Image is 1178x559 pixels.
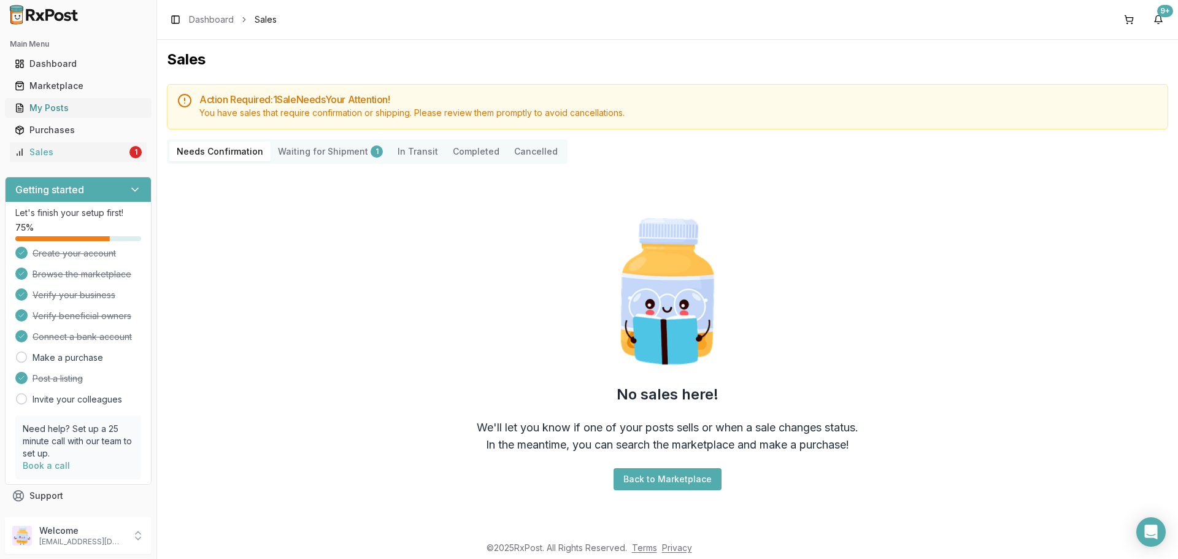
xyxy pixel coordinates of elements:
a: Invite your colleagues [33,393,122,406]
h2: Main Menu [10,39,147,49]
span: Feedback [29,512,71,524]
img: Smart Pill Bottle [589,213,746,370]
button: Support [5,485,152,507]
h1: Sales [167,50,1168,69]
p: Let's finish your setup first! [15,207,141,219]
button: Dashboard [5,54,152,74]
button: Purchases [5,120,152,140]
a: Dashboard [189,13,234,26]
div: 1 [371,145,383,158]
a: Terms [632,542,657,553]
div: We'll let you know if one of your posts sells or when a sale changes status. [477,419,858,436]
div: Sales [15,146,127,158]
div: 9+ [1157,5,1173,17]
span: Browse the marketplace [33,268,131,280]
p: Need help? Set up a 25 minute call with our team to set up. [23,423,134,460]
span: Connect a bank account [33,331,132,343]
span: Sales [255,13,277,26]
button: Feedback [5,507,152,529]
a: Book a call [23,460,70,471]
nav: breadcrumb [189,13,277,26]
div: You have sales that require confirmation or shipping. Please review them promptly to avoid cancel... [199,107,1158,119]
img: User avatar [12,526,32,546]
button: Needs Confirmation [169,142,271,161]
div: In the meantime, you can search the marketplace and make a purchase! [486,436,849,453]
div: Open Intercom Messenger [1136,517,1166,547]
button: My Posts [5,98,152,118]
span: Verify your business [33,289,115,301]
button: Waiting for Shipment [271,142,390,161]
button: Marketplace [5,76,152,96]
img: RxPost Logo [5,5,83,25]
button: Sales1 [5,142,152,162]
span: Post a listing [33,372,83,385]
button: Back to Marketplace [614,468,722,490]
a: Sales1 [10,141,147,163]
div: My Posts [15,102,142,114]
h2: No sales here! [617,385,718,404]
button: 9+ [1149,10,1168,29]
a: Make a purchase [33,352,103,364]
h3: Getting started [15,182,84,197]
h5: Action Required: 1 Sale Need s Your Attention! [199,94,1158,104]
p: Welcome [39,525,125,537]
button: Cancelled [507,142,565,161]
div: 1 [129,146,142,158]
div: Marketplace [15,80,142,92]
a: Marketplace [10,75,147,97]
a: My Posts [10,97,147,119]
button: Completed [445,142,507,161]
div: Dashboard [15,58,142,70]
span: Verify beneficial owners [33,310,131,322]
span: Create your account [33,247,116,260]
a: Privacy [662,542,692,553]
a: Purchases [10,119,147,141]
a: Dashboard [10,53,147,75]
div: Purchases [15,124,142,136]
p: [EMAIL_ADDRESS][DOMAIN_NAME] [39,537,125,547]
span: 75 % [15,222,34,234]
button: In Transit [390,142,445,161]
